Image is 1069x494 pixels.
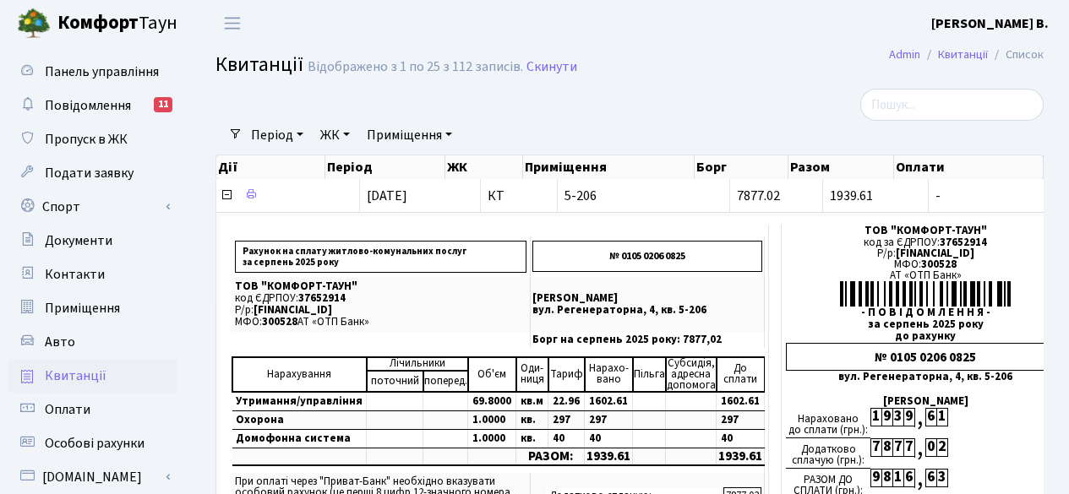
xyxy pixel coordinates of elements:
th: Оплати [894,155,1044,179]
span: Квитанції [45,366,106,385]
th: Борг [695,155,788,179]
span: Панель управління [45,62,159,81]
td: поперед. [423,371,468,392]
td: Охорона [232,410,367,429]
span: Авто [45,333,75,351]
span: Приміщення [45,299,120,318]
td: Утримання/управління [232,392,367,411]
td: поточний [367,371,423,392]
td: Пільга [633,357,666,392]
div: 8 [881,469,892,487]
div: 0 [925,438,936,457]
div: 6 [903,469,914,487]
th: Дії [216,155,325,179]
a: Скинути [526,59,577,75]
th: ЖК [445,155,522,179]
td: Субсидія, адресна допомога [666,357,717,392]
div: 8 [881,438,892,457]
span: Таун [57,9,177,38]
span: Особові рахунки [45,434,145,453]
div: Р/р: [786,248,1065,259]
img: logo.png [17,7,51,41]
td: 297 [548,410,585,429]
td: 297 [717,410,765,429]
td: РАЗОМ: [516,448,585,465]
div: МФО: [786,259,1065,270]
div: Додатково сплачую (грн.): [786,438,870,469]
li: Список [988,46,1044,64]
span: 300528 [262,314,297,329]
span: [DATE] [367,187,407,205]
div: вул. Регенераторна, 4, кв. 5-206 [786,372,1065,383]
td: кв. [516,429,548,448]
div: 6 [925,408,936,426]
td: Нарахо- вано [585,357,633,392]
span: [FINANCIAL_ID] [254,302,332,318]
div: 7 [870,438,881,457]
span: Пропуск в ЖК [45,130,128,149]
div: 6 [925,469,936,487]
div: Відображено з 1 по 25 з 112 записів. [308,59,523,75]
nav: breadcrumb [864,37,1069,73]
a: Приміщення [360,121,459,149]
div: 11 [154,97,172,112]
div: 7 [903,438,914,457]
a: [PERSON_NAME] В. [931,14,1049,34]
a: Подати заявку [8,156,177,190]
a: Приміщення [8,291,177,325]
a: Особові рахунки [8,426,177,460]
p: [PERSON_NAME] [532,293,762,304]
td: 40 [717,429,765,448]
a: Повідомлення11 [8,89,177,122]
div: ТОВ "КОМФОРТ-ТАУН" [786,225,1065,236]
a: Панель управління [8,55,177,89]
div: , [914,438,925,458]
a: Спорт [8,190,177,224]
a: ЖК [314,121,357,149]
div: № 0105 0206 0825 [786,343,1065,371]
a: Період [244,121,310,149]
td: Об'єм [468,357,516,392]
div: АТ «ОТП Банк» [786,270,1065,281]
td: Тариф [548,357,585,392]
span: 7877.02 [737,187,780,205]
div: [PERSON_NAME] [786,396,1065,407]
a: Контакти [8,258,177,291]
td: Нарахування [232,357,367,392]
td: 1.0000 [468,410,516,429]
div: , [914,469,925,488]
b: Комфорт [57,9,139,36]
td: До cплати [717,357,765,392]
p: Р/р: [235,305,526,316]
div: до рахунку [786,331,1065,342]
td: Оди- ниця [516,357,548,392]
span: 1939.61 [830,187,873,205]
div: 1 [870,408,881,426]
td: 1939.61 [717,448,765,465]
p: Рахунок на сплату житлово-комунальних послуг за серпень 2025 року [235,241,526,273]
a: [DOMAIN_NAME] [8,460,177,494]
div: 9 [881,408,892,426]
a: Admin [889,46,920,63]
span: КТ [488,189,550,203]
a: Квитанції [938,46,988,63]
span: Контакти [45,265,105,284]
input: Пошук... [860,89,1044,121]
a: Пропуск в ЖК [8,122,177,156]
div: 1 [892,469,903,487]
div: код за ЄДРПОУ: [786,237,1065,248]
div: , [914,408,925,427]
span: Оплати [45,400,90,419]
p: № 0105 0206 0825 [532,241,762,272]
span: Документи [45,231,112,250]
td: 40 [548,429,585,448]
a: Авто [8,325,177,359]
div: - П О В І Д О М Л Е Н Н Я - [786,307,1065,318]
td: 69.8000 [468,392,516,411]
a: Квитанції [8,359,177,393]
p: вул. Регенераторна, 4, кв. 5-206 [532,305,762,316]
p: код ЄДРПОУ: [235,293,526,304]
a: Документи [8,224,177,258]
td: 297 [585,410,633,429]
td: 40 [585,429,633,448]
